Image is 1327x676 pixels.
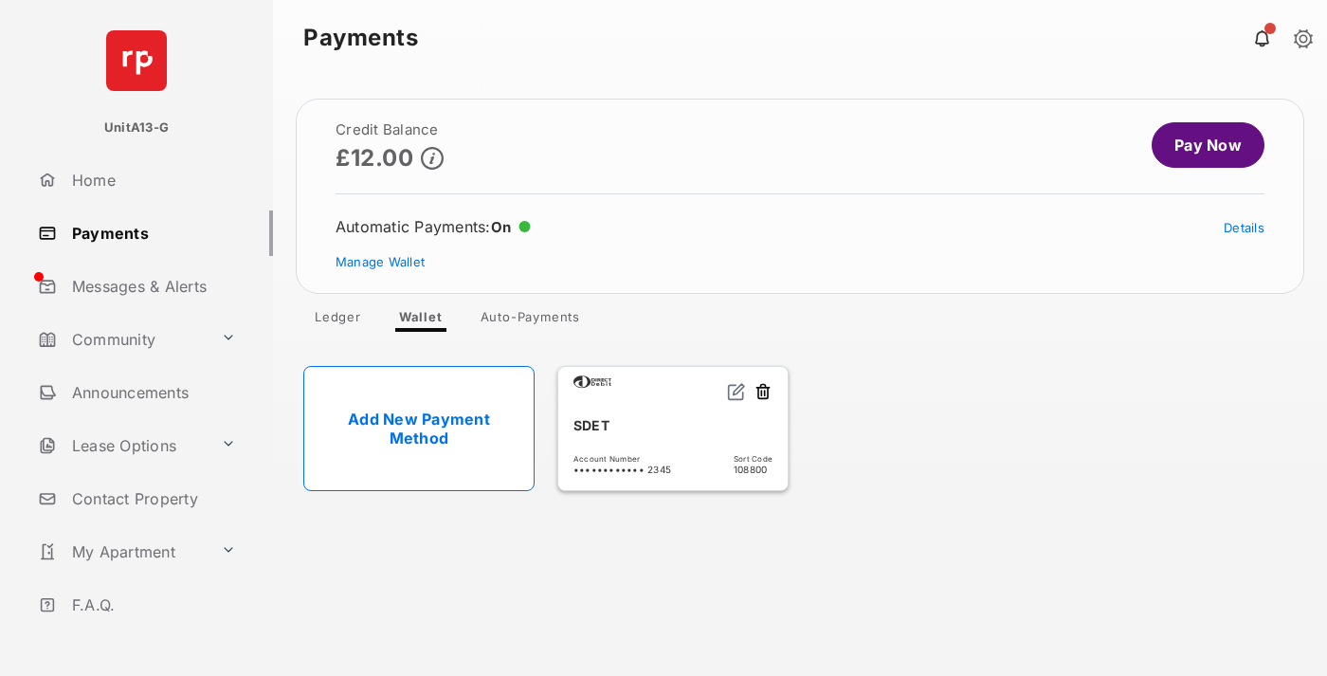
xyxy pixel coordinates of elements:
[30,157,273,203] a: Home
[727,382,746,401] img: svg+xml;base64,PHN2ZyB2aWV3Qm94PSIwIDAgMjQgMjQiIHdpZHRoPSIxNiIgaGVpZ2h0PSIxNiIgZmlsbD0ibm9uZSIgeG...
[336,145,413,171] p: £12.00
[734,464,773,475] span: 108800
[30,264,273,309] a: Messages & Alerts
[303,27,418,49] strong: Payments
[30,529,213,575] a: My Apartment
[30,370,273,415] a: Announcements
[573,410,773,441] div: SDET
[573,454,671,464] span: Account Number
[734,454,773,464] span: Sort Code
[30,210,273,256] a: Payments
[104,119,169,137] p: UnitA13-G
[30,317,213,362] a: Community
[300,309,376,332] a: Ledger
[30,423,213,468] a: Lease Options
[30,476,273,521] a: Contact Property
[465,309,595,332] a: Auto-Payments
[303,366,535,491] a: Add New Payment Method
[1224,220,1264,235] a: Details
[491,218,512,236] span: On
[336,254,425,269] a: Manage Wallet
[384,309,458,332] a: Wallet
[336,122,444,137] h2: Credit Balance
[573,464,671,475] span: •••••••••••• 2345
[30,582,273,628] a: F.A.Q.
[336,217,531,236] div: Automatic Payments :
[106,30,167,91] img: svg+xml;base64,PHN2ZyB4bWxucz0iaHR0cDovL3d3dy53My5vcmcvMjAwMC9zdmciIHdpZHRoPSI2NCIgaGVpZ2h0PSI2NC...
